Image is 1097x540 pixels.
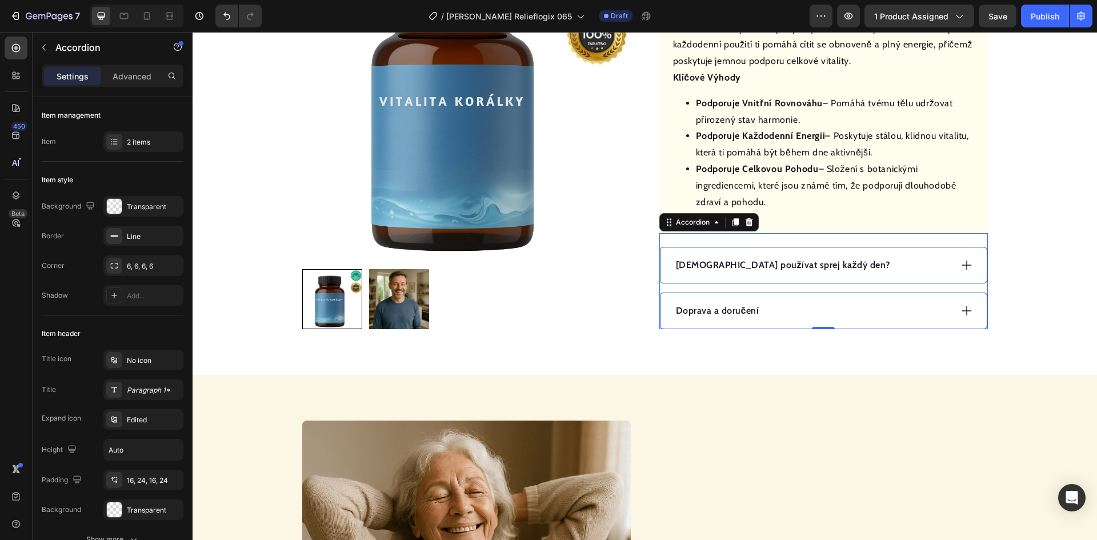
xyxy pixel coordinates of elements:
[127,291,181,301] div: Add...
[481,185,519,195] div: Accordion
[42,329,81,339] div: Item header
[503,98,633,109] strong: Podporuje Každodenní Energii
[57,70,89,82] p: Settings
[42,231,64,241] div: Border
[127,355,181,366] div: No icon
[75,9,80,23] p: 7
[988,11,1007,21] span: Save
[503,129,782,178] li: – Složení s botanickými ingrediencemi, které jsou známé tím, že podporují dlouhodobé zdraví a poh...
[483,226,698,240] p: [DEMOGRAPHIC_DATA] používat sprej každý den?
[113,70,151,82] p: Advanced
[42,110,101,121] div: Item management
[127,505,181,515] div: Transparent
[874,10,948,22] span: 1 product assigned
[127,385,181,395] div: Paragraph 1*
[215,5,262,27] div: Undo/Redo
[127,202,181,212] div: Transparent
[42,354,71,364] div: Title icon
[503,96,782,129] li: – Poskytuje stálou, klidnou vitalitu, která ti pomáhá být během dne aktivnější.
[1058,484,1086,511] div: Open Intercom Messenger
[127,415,181,425] div: Edited
[193,32,1097,540] iframe: Design area
[127,261,181,271] div: 6, 6, 6, 6
[864,5,974,27] button: 1 product assigned
[42,473,84,488] div: Padding
[55,41,153,54] p: Accordion
[127,475,181,486] div: 16, 24, 16, 24
[42,505,81,515] div: Background
[42,442,79,458] div: Height
[42,290,68,301] div: Shadow
[1021,5,1069,27] button: Publish
[42,137,56,147] div: Item
[979,5,1016,27] button: Save
[42,199,97,214] div: Background
[42,261,65,271] div: Corner
[446,10,572,22] span: [PERSON_NAME] Relieflogix 065
[42,175,73,185] div: Item style
[104,439,183,460] input: Auto
[483,272,567,286] p: Doprava a doručení
[127,231,181,242] div: Line
[503,66,630,77] strong: Podporuje Vnitřní Rovnováhu
[42,413,81,423] div: Expand icon
[481,40,548,51] strong: Klíčové Výhody
[503,131,626,142] strong: Podporuje Celkovou Pohodu
[127,137,181,147] div: 2 items
[441,10,444,22] span: /
[42,385,56,395] div: Title
[503,63,782,97] li: – Pomáhá tvému tělu udržovat přirozený stav harmonie.
[11,122,27,131] div: 450
[611,11,628,21] span: Draft
[9,209,27,218] div: Beta
[5,5,85,27] button: 7
[1031,10,1059,22] div: Publish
